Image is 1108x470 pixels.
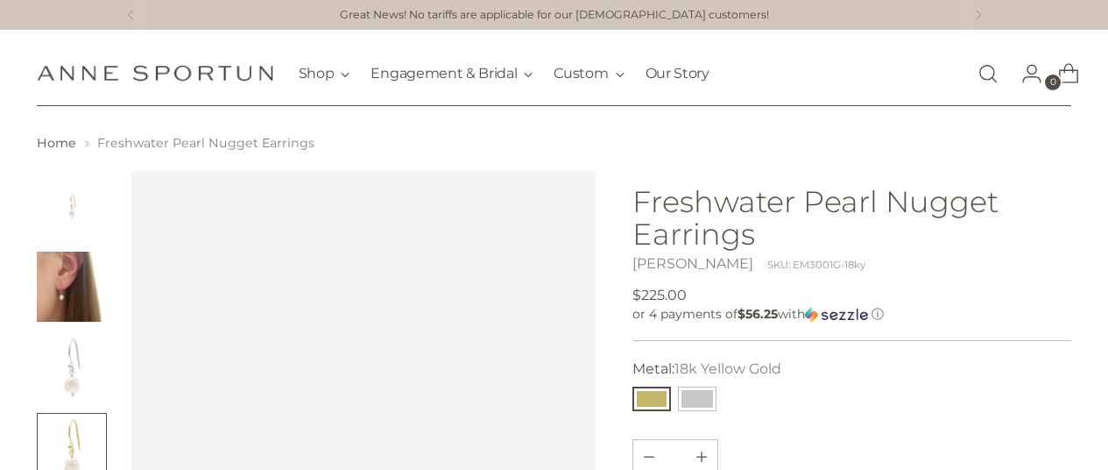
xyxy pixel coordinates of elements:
[632,285,687,306] span: $225.00
[1045,75,1061,90] span: 0
[299,54,350,93] button: Shop
[97,135,314,151] span: Freshwater Pearl Nugget Earrings
[805,307,868,323] img: Sezzle
[737,306,778,322] span: $56.25
[1044,56,1079,91] a: Open cart modal
[37,252,107,322] button: Change image to image 2
[767,258,865,273] div: SKU: EM3001G-18ky
[632,306,1072,323] div: or 4 payments of with
[37,65,273,82] a: Anne Sportun Fine Jewellery
[554,54,624,93] button: Custom
[340,7,769,24] a: Great News! No tariffs are applicable for our [DEMOGRAPHIC_DATA] customers!
[632,255,753,272] a: [PERSON_NAME]
[1007,56,1042,91] a: Go to the account page
[632,359,781,380] label: Metal:
[371,54,533,93] button: Engagement & Bridal
[674,360,781,377] span: 18k Yellow Gold
[37,134,1072,153] nav: breadcrumbs
[632,387,671,411] button: 18k Yellow Gold
[37,171,107,241] button: Change image to image 1
[37,332,107,402] button: Change image to image 3
[37,135,76,151] a: Home
[678,387,716,411] button: 14k White Gold
[632,306,1072,323] div: or 4 payments of$56.25withSezzle Click to learn more about Sezzle
[632,185,1072,250] h1: Freshwater Pearl Nugget Earrings
[970,56,1006,91] a: Open search modal
[646,54,709,93] a: Our Story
